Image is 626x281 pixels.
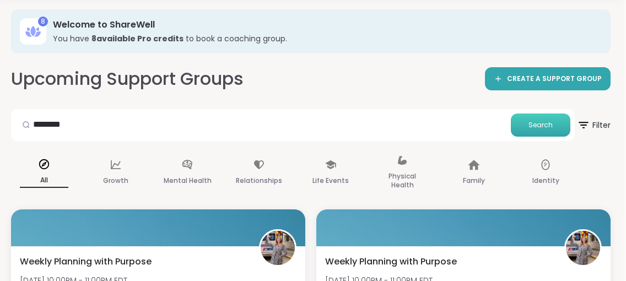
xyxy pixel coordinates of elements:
[528,120,553,130] span: Search
[485,67,611,90] a: CREATE A SUPPORT GROUP
[577,109,611,141] button: Filter
[566,231,600,265] img: brittanyinseattle
[20,174,68,188] p: All
[236,174,282,187] p: Relationships
[53,33,595,44] h3: You have to book a coaching group.
[53,19,595,31] h3: Welcome to ShareWell
[511,114,570,137] button: Search
[91,33,184,44] b: 8 available Pro credit s
[312,174,349,187] p: Life Events
[577,112,611,138] span: Filter
[325,255,457,268] span: Weekly Planning with Purpose
[20,255,152,268] span: Weekly Planning with Purpose
[378,170,427,192] p: Physical Health
[532,174,559,187] p: Identity
[507,74,602,84] span: CREATE A SUPPORT GROUP
[11,67,244,91] h2: Upcoming Support Groups
[463,174,485,187] p: Family
[38,17,48,26] div: 8
[261,231,295,265] img: brittanyinseattle
[164,174,212,187] p: Mental Health
[103,174,128,187] p: Growth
